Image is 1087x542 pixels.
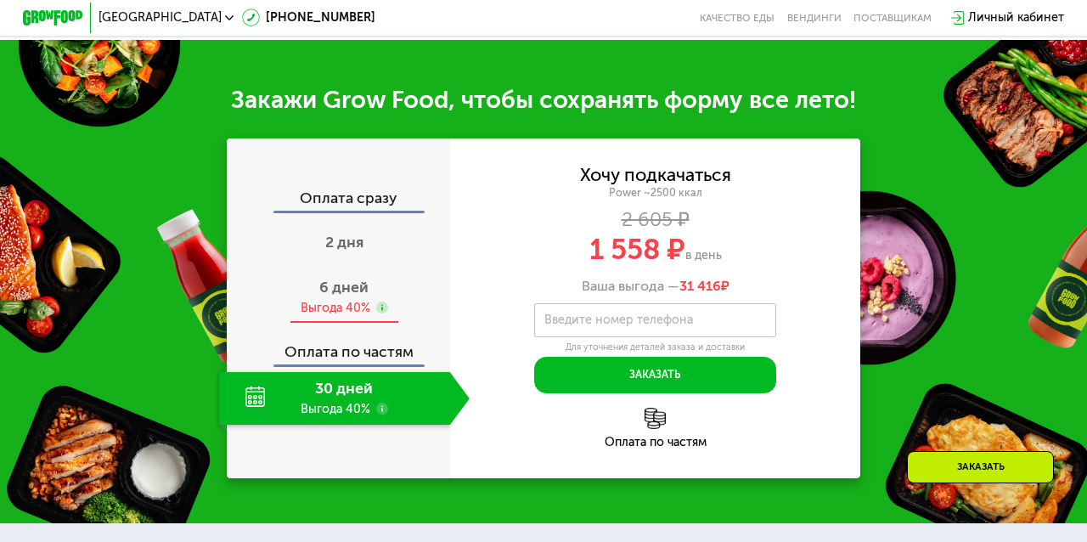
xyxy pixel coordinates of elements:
[301,300,370,317] div: Выгода 40%
[787,12,842,24] a: Вендинги
[700,12,774,24] a: Качество еды
[325,233,363,251] span: 2 дня
[679,278,729,295] span: ₽
[242,8,375,26] a: [PHONE_NUMBER]
[589,232,685,267] span: 1 558 ₽
[319,278,369,296] span: 6 дней
[580,167,731,184] div: Хочу подкачаться
[450,278,861,295] div: Ваша выгода —
[228,330,449,364] div: Оплата по частям
[679,278,721,294] span: 31 416
[645,408,666,429] img: l6xcnZfty9opOoJh.png
[534,342,775,353] div: Для уточнения деталей заказа и доставки
[228,191,449,211] div: Оплата сразу
[534,357,775,393] button: Заказать
[853,12,932,24] div: поставщикам
[907,451,1054,483] div: Заказать
[685,248,722,263] span: в день
[450,212,861,229] div: 2 605 ₽
[544,316,693,325] label: Введите номер телефона
[450,186,861,200] div: Power ~2500 ккал
[99,12,222,24] span: [GEOGRAPHIC_DATA]
[450,437,861,449] div: Оплата по частям
[968,8,1064,26] div: Личный кабинет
